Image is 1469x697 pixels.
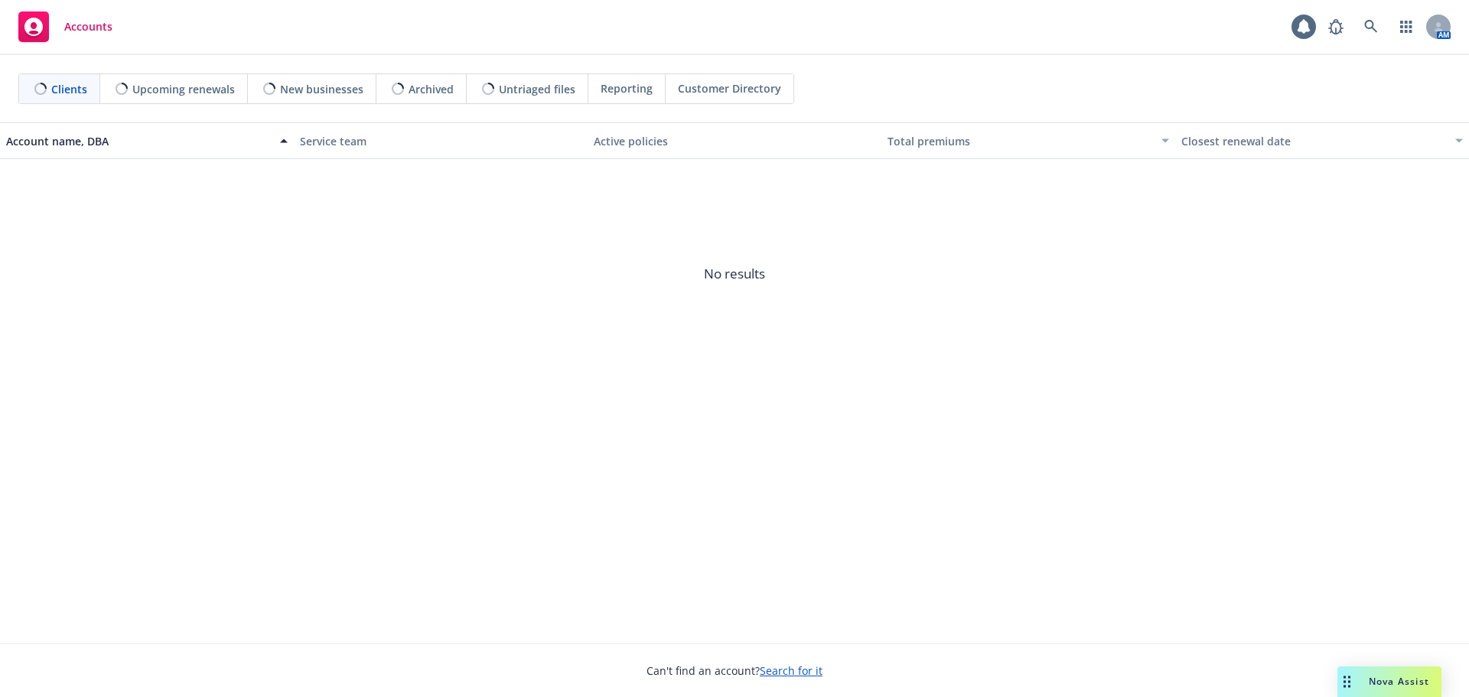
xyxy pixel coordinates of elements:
[588,122,881,159] button: Active policies
[678,80,781,96] span: Customer Directory
[760,663,822,678] a: Search for it
[594,133,875,149] div: Active policies
[1181,133,1446,149] div: Closest renewal date
[51,81,87,97] span: Clients
[881,122,1175,159] button: Total premiums
[1321,11,1351,42] a: Report a Bug
[64,21,112,33] span: Accounts
[888,133,1152,149] div: Total premiums
[1356,11,1386,42] a: Search
[1337,666,1357,697] div: Drag to move
[1391,11,1422,42] a: Switch app
[1337,666,1441,697] button: Nova Assist
[6,133,271,149] div: Account name, DBA
[132,81,235,97] span: Upcoming renewals
[12,5,119,48] a: Accounts
[499,81,575,97] span: Untriaged files
[294,122,588,159] button: Service team
[601,80,653,96] span: Reporting
[300,133,581,149] div: Service team
[409,81,454,97] span: Archived
[280,81,363,97] span: New businesses
[1175,122,1469,159] button: Closest renewal date
[1369,675,1429,688] span: Nova Assist
[647,663,822,679] span: Can't find an account?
